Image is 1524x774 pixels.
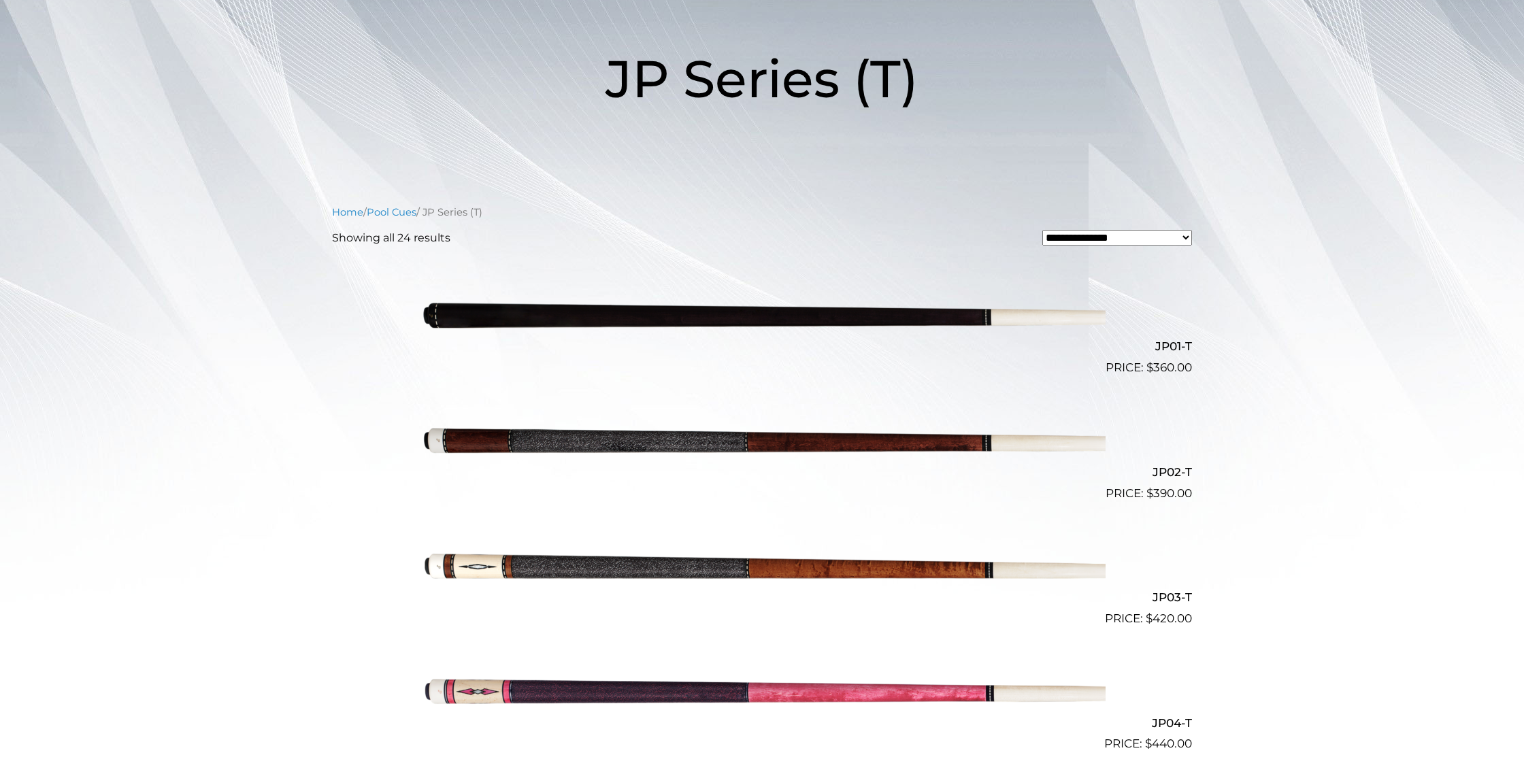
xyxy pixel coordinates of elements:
h2: JP01-T [332,334,1192,359]
a: Pool Cues [367,206,416,218]
span: $ [1146,360,1153,374]
span: $ [1146,611,1153,625]
bdi: 440.00 [1145,737,1192,750]
select: Shop order [1042,230,1192,246]
bdi: 390.00 [1146,486,1192,500]
bdi: 360.00 [1146,360,1192,374]
a: JP03-T $420.00 [332,508,1192,628]
img: JP02-T [418,382,1106,497]
a: JP01-T $360.00 [332,257,1192,377]
h2: JP04-T [332,710,1192,735]
img: JP01-T [418,257,1106,371]
img: JP04-T [418,633,1106,747]
span: $ [1146,486,1153,500]
h2: JP02-T [332,459,1192,484]
span: JP Series (T) [606,47,918,110]
a: JP04-T $440.00 [332,633,1192,753]
h2: JP03-T [332,585,1192,610]
p: Showing all 24 results [332,230,450,246]
a: JP02-T $390.00 [332,382,1192,502]
bdi: 420.00 [1146,611,1192,625]
nav: Breadcrumb [332,205,1192,220]
a: Home [332,206,363,218]
img: JP03-T [418,508,1106,622]
span: $ [1145,737,1152,750]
